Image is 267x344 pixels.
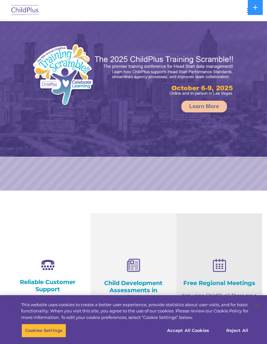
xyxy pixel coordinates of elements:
[95,279,171,301] h4: Child Development Assessments in ChildPlus
[163,324,213,337] button: Accept All Cookies
[181,279,257,287] h4: Free Regional Meetings
[10,279,86,293] h4: Reliable Customer Support
[181,292,257,332] p: Not using ChildPlus? These are a great opportunity to network and learn from ChildPlus users. Fin...
[217,324,258,337] button: Reject All
[249,298,264,313] button: Close
[21,324,66,337] button: Cookies Settings
[21,302,248,321] div: This website uses cookies to create a better user experience, provide statistics about user visit...
[10,3,40,18] img: ChildPlus by Procare Solutions
[181,101,227,112] a: Learn More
